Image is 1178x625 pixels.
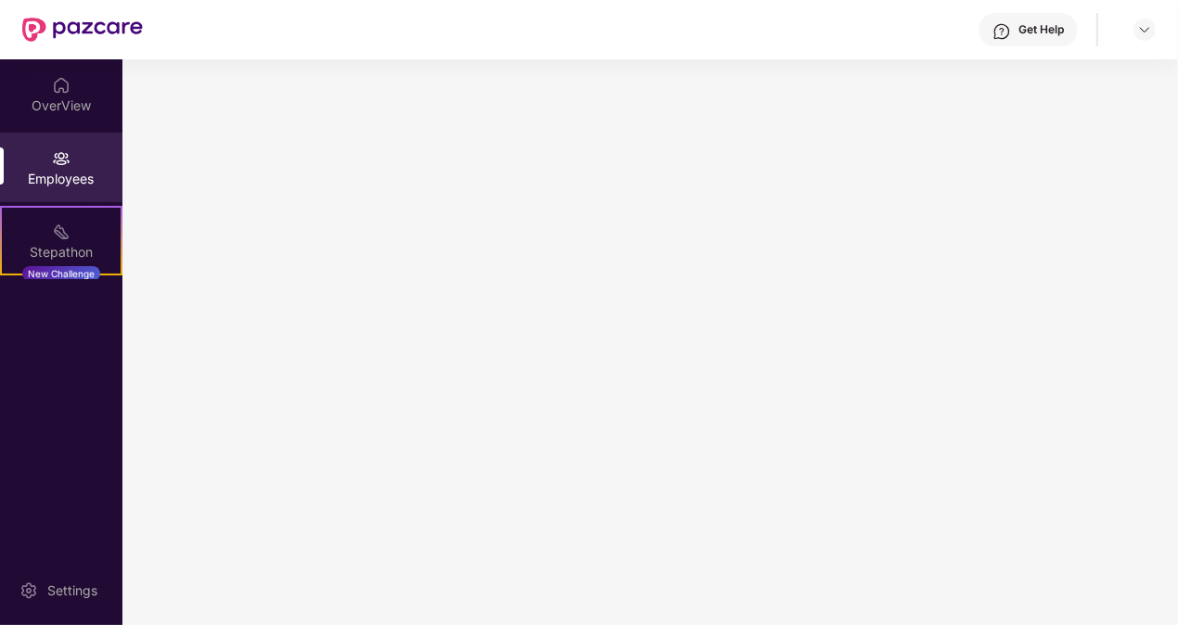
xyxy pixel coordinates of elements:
[42,581,103,600] div: Settings
[19,581,38,600] img: svg+xml;base64,PHN2ZyBpZD0iU2V0dGluZy0yMHgyMCIgeG1sbnM9Imh0dHA6Ly93d3cudzMub3JnLzIwMDAvc3ZnIiB3aW...
[52,223,70,241] img: svg+xml;base64,PHN2ZyB4bWxucz0iaHR0cDovL3d3dy53My5vcmcvMjAwMC9zdmciIHdpZHRoPSIyMSIgaGVpZ2h0PSIyMC...
[1137,22,1152,37] img: svg+xml;base64,PHN2ZyBpZD0iRHJvcGRvd24tMzJ4MzIiIHhtbG5zPSJodHRwOi8vd3d3LnczLm9yZy8yMDAwL3N2ZyIgd2...
[22,18,143,42] img: New Pazcare Logo
[992,22,1011,41] img: svg+xml;base64,PHN2ZyBpZD0iSGVscC0zMngzMiIgeG1sbnM9Imh0dHA6Ly93d3cudzMub3JnLzIwMDAvc3ZnIiB3aWR0aD...
[52,149,70,168] img: svg+xml;base64,PHN2ZyBpZD0iRW1wbG95ZWVzIiB4bWxucz0iaHR0cDovL3d3dy53My5vcmcvMjAwMC9zdmciIHdpZHRoPS...
[1018,22,1064,37] div: Get Help
[2,243,121,261] div: Stepathon
[22,266,100,281] div: New Challenge
[52,76,70,95] img: svg+xml;base64,PHN2ZyBpZD0iSG9tZSIgeG1sbnM9Imh0dHA6Ly93d3cudzMub3JnLzIwMDAvc3ZnIiB3aWR0aD0iMjAiIG...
